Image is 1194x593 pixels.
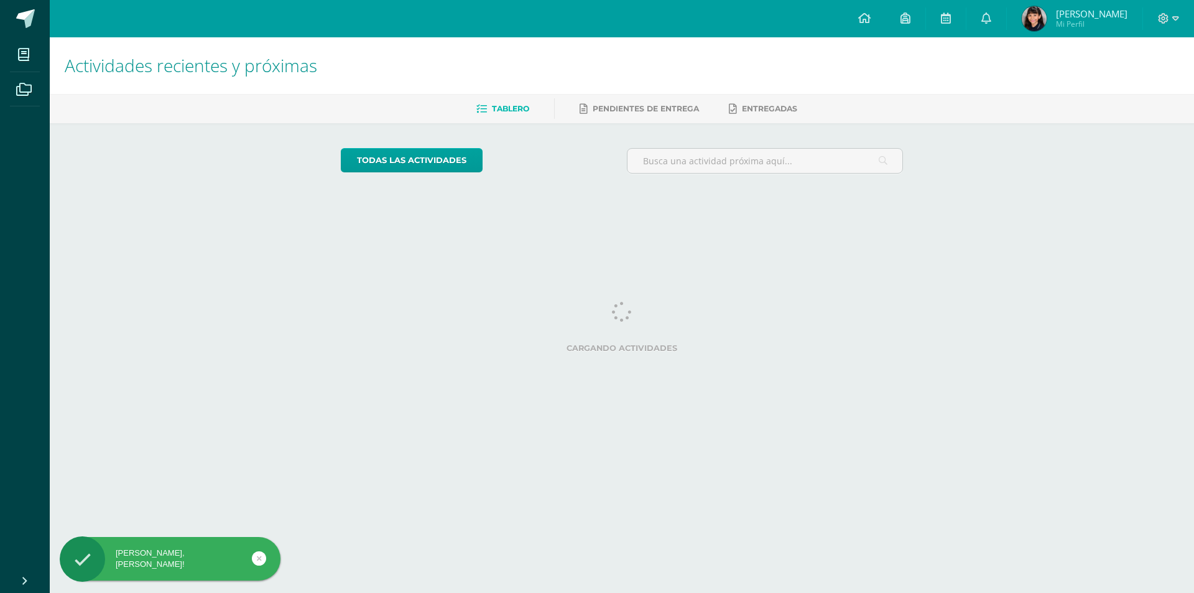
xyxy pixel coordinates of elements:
[742,104,797,113] span: Entregadas
[593,104,699,113] span: Pendientes de entrega
[1056,7,1127,20] span: [PERSON_NAME]
[65,54,317,77] span: Actividades recientes y próximas
[341,343,904,353] label: Cargando actividades
[492,104,529,113] span: Tablero
[580,99,699,119] a: Pendientes de entrega
[729,99,797,119] a: Entregadas
[60,548,280,570] div: [PERSON_NAME], [PERSON_NAME]!
[1056,19,1127,29] span: Mi Perfil
[341,148,483,172] a: todas las Actividades
[1022,6,1047,31] img: 9a96d2dfb09e28ee805cf3d5b303d476.png
[627,149,903,173] input: Busca una actividad próxima aquí...
[476,99,529,119] a: Tablero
